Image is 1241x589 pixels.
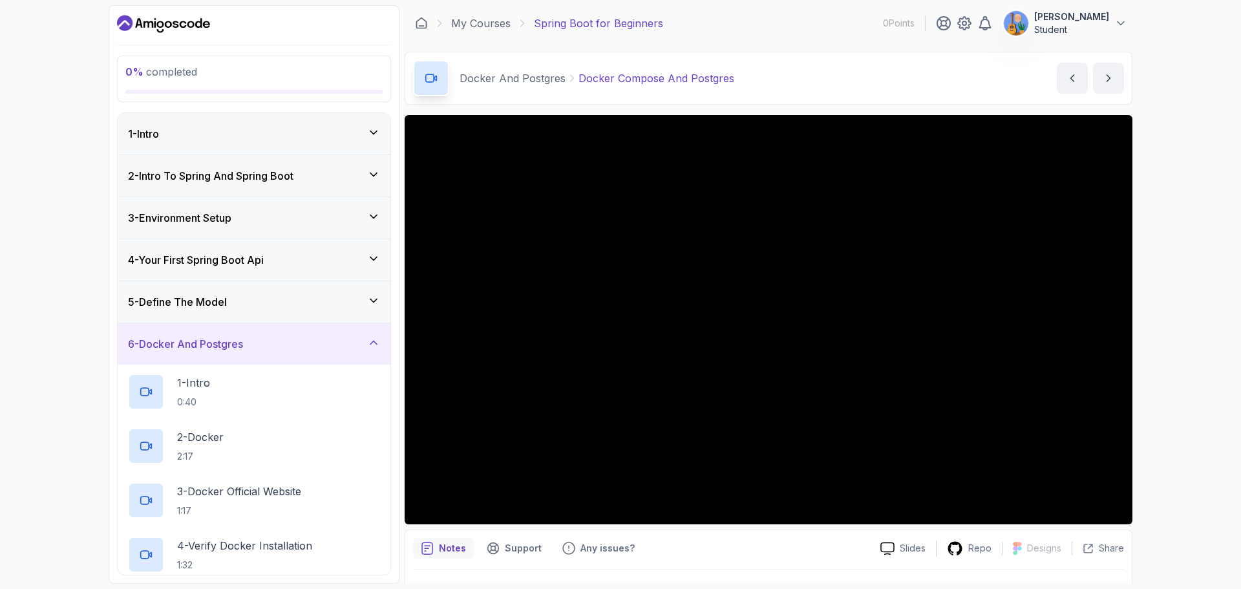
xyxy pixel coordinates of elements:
h3: 1 - Intro [128,126,159,142]
a: Repo [937,541,1002,557]
img: user profile image [1004,11,1028,36]
p: Any issues? [580,542,635,555]
button: user profile image[PERSON_NAME]Student [1003,10,1127,36]
button: next content [1093,63,1124,94]
button: Feedback button [555,538,642,559]
button: Support button [479,538,549,559]
button: 4-Verify Docker Installation1:32 [128,537,380,573]
button: 3-Docker Official Website1:17 [128,482,380,519]
p: 2 - Docker [177,429,224,445]
span: 0 % [125,65,143,78]
h3: 2 - Intro To Spring And Spring Boot [128,168,293,184]
p: Support [505,542,542,555]
h3: 6 - Docker And Postgres [128,336,243,352]
p: Notes [439,542,466,555]
button: previous content [1057,63,1088,94]
h3: 5 - Define The Model [128,294,227,310]
p: [PERSON_NAME] [1034,10,1109,23]
p: 2:17 [177,450,224,463]
a: Dashboard [415,17,428,30]
p: Share [1099,542,1124,555]
p: 1:32 [177,559,312,572]
p: Repo [968,542,992,555]
p: Spring Boot for Beginners [534,16,663,31]
button: 2-Docker2:17 [128,428,380,464]
h3: 3 - Environment Setup [128,210,231,226]
button: 2-Intro To Spring And Spring Boot [118,155,390,197]
h3: 4 - Your First Spring Boot Api [128,252,264,268]
p: 3 - Docker Official Website [177,484,301,499]
p: 1:17 [177,504,301,517]
button: 6-Docker And Postgres [118,323,390,365]
button: notes button [413,538,474,559]
p: Student [1034,23,1109,36]
p: 4 - Verify Docker Installation [177,538,312,553]
button: Share [1072,542,1124,555]
button: 3-Environment Setup [118,197,390,239]
a: My Courses [451,16,511,31]
button: 4-Your First Spring Boot Api [118,239,390,281]
p: Docker Compose And Postgres [578,70,734,86]
button: 1-Intro [118,113,390,155]
iframe: 5 - Docker Compose and Postgres [405,115,1132,524]
p: Docker And Postgres [460,70,566,86]
span: completed [125,65,197,78]
button: 1-Intro0:40 [128,374,380,410]
p: Designs [1027,542,1061,555]
a: Dashboard [117,14,210,34]
p: 0 Points [883,17,915,30]
p: Slides [900,542,926,555]
p: 0:40 [177,396,210,409]
p: 1 - Intro [177,375,210,391]
button: 5-Define The Model [118,281,390,323]
a: Slides [870,542,936,555]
